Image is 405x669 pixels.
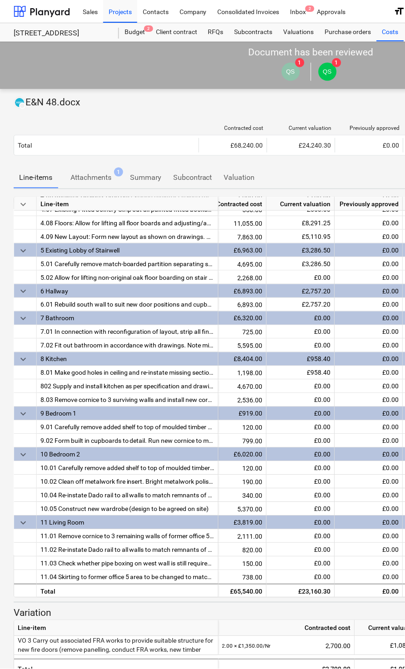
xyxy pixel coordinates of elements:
div: £0.00 [267,407,335,421]
div: £0.00 [267,530,335,543]
div: £23,160.30 [267,584,335,597]
div: £0.00 [335,339,403,352]
div: £0.00 [335,243,403,257]
div: £68,240.00 [199,138,267,153]
div: £0.00 [267,312,335,325]
div: £0.00 [335,516,403,530]
div: £0.00 [335,502,403,516]
div: £0.00 [335,257,403,271]
div: £0.00 [267,380,335,393]
span: QS [323,68,332,75]
p: Total [18,141,32,150]
div: £0.00 [267,461,335,475]
div: £0.00 [267,516,335,530]
div: £0.00 [335,434,403,448]
span: 1 [114,168,123,177]
div: £0.00 [335,557,403,570]
div: Quantity Surveyor [319,63,337,81]
small: 2.00 × £1,350.00 / Nr [222,644,271,650]
a: Budget2 [119,23,150,41]
div: £0.00 [267,570,335,584]
div: £24,240.30 [267,138,335,153]
div: Invoice has been synced with Xero and its status is currently SUBMITTED [14,96,25,109]
span: 9.02 Form built in cupboards to detail. Run new cornice to match existing where required. [40,437,290,445]
span: 10.01 Carefully remove added shelf to top of moulded timber fire surround and make good to origin... [40,465,370,472]
span: 1 [332,58,341,67]
span: 8.03 Remove cornice to 3 surviving walls and install new cornice to all walls to match adjacent B... [40,396,335,404]
span: 5 Existing Lobby of Stairwell [40,247,120,254]
div: £0.00 [267,475,335,489]
span: keyboard_arrow_down [18,518,29,529]
div: £2,757.20 [267,284,335,298]
div: £0.00 [335,407,403,421]
div: £0.00 [335,461,403,475]
div: £0.00 [335,393,403,407]
div: £0.00 [267,421,335,434]
p: E&N 48.docx [25,96,80,109]
span: 11 Living Room [40,519,84,526]
span: 9 Bedroom 1 [40,410,76,417]
span: 6 Hallway [40,287,68,295]
p: Summary [130,172,162,183]
p: Document has been reviewed [249,46,374,59]
span: 2 [144,25,153,32]
span: 1 [295,58,305,67]
a: Client contract [150,23,203,41]
span: 11.04 Skirting to former office 5 area to be changed to match original skirting in former office ... [40,574,320,581]
div: £0.00 [335,448,403,461]
div: £0.00 [267,339,335,352]
div: £0.00 [335,284,403,298]
a: Costs [377,23,404,41]
div: £0.00 [267,543,335,557]
div: £958.40 [267,352,335,366]
div: Valuations [278,23,320,41]
div: Line-item [37,197,219,211]
span: keyboard_arrow_down [18,450,29,461]
span: keyboard_arrow_down [18,354,29,365]
div: £5,110.95 [267,230,335,243]
span: 7.01 In connection with reconfiguration of layout, strip all finishes to walls. Allow for tilebac... [40,328,368,336]
div: Current valuation [271,125,332,131]
span: 8 Kitchen [40,356,67,363]
div: £3,286.50 [267,257,335,271]
div: £0.00 [267,271,335,284]
span: keyboard_arrow_down [18,409,29,420]
div: £0.00 [335,366,403,380]
div: £0.00 [335,530,403,543]
div: Contracted cost [219,621,355,637]
div: £0.00 [267,434,335,448]
span: 802 Supply and install kitchen as per specification and drawings Manufacturer to be advised [40,383,299,390]
a: Subcontracts [229,23,278,41]
div: £0.00 [335,216,403,230]
div: £0.00 [335,312,403,325]
span: 2 [305,5,315,12]
div: £958.40 [267,366,335,380]
span: 10.04 Re-instate Dado rail to all walls to match remnants of surviving original either side of wi... [40,492,318,499]
a: Purchase orders [320,23,377,41]
span: keyboard_arrow_down [18,313,29,324]
div: £0.00 [335,380,403,393]
p: Valuation [223,172,256,183]
img: xero.svg [15,98,24,107]
div: £0.00 [267,557,335,570]
a: RFQs [203,23,229,41]
div: £0.00 [267,489,335,502]
div: £8,291.25 [267,216,335,230]
span: keyboard_arrow_down [18,286,29,297]
div: £0.00 [335,570,403,584]
div: £0.00 [335,230,403,243]
iframe: Chat Widget [360,625,405,669]
div: Total [37,584,219,597]
div: £0.00 [335,584,403,597]
div: £0.00 [335,421,403,434]
div: £0.00 [335,543,403,557]
span: keyboard_arrow_down [18,245,29,256]
span: 7.02 Fit out bathroom in accordance with drawings. Note mirrored access hatch to service riser. [40,342,309,349]
div: £0.00 [335,325,403,339]
div: £0.00 [267,393,335,407]
div: Budget [119,23,150,41]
